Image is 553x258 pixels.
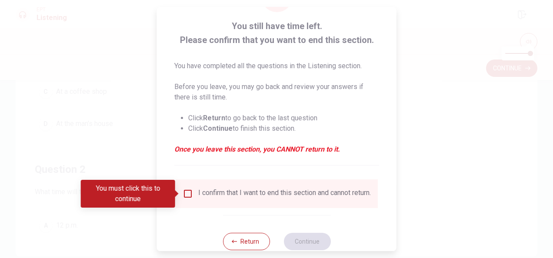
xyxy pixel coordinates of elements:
span: You must click this to continue [183,189,193,199]
li: Click to go back to the last question [188,113,379,123]
strong: Return [203,114,225,122]
div: I confirm that I want to end this section and cannot return. [198,189,371,199]
p: Before you leave, you may go back and review your answers if there is still time. [174,82,379,103]
button: Continue [283,233,330,250]
strong: Continue [203,124,233,132]
em: Once you leave this section, you CANNOT return to it. [174,144,379,155]
div: You must click this to continue [81,180,175,208]
li: Click to finish this section. [188,123,379,134]
span: You still have time left. Please confirm that you want to end this section. [174,19,379,47]
p: You have completed all the questions in the Listening section. [174,61,379,71]
button: Return [223,233,270,250]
